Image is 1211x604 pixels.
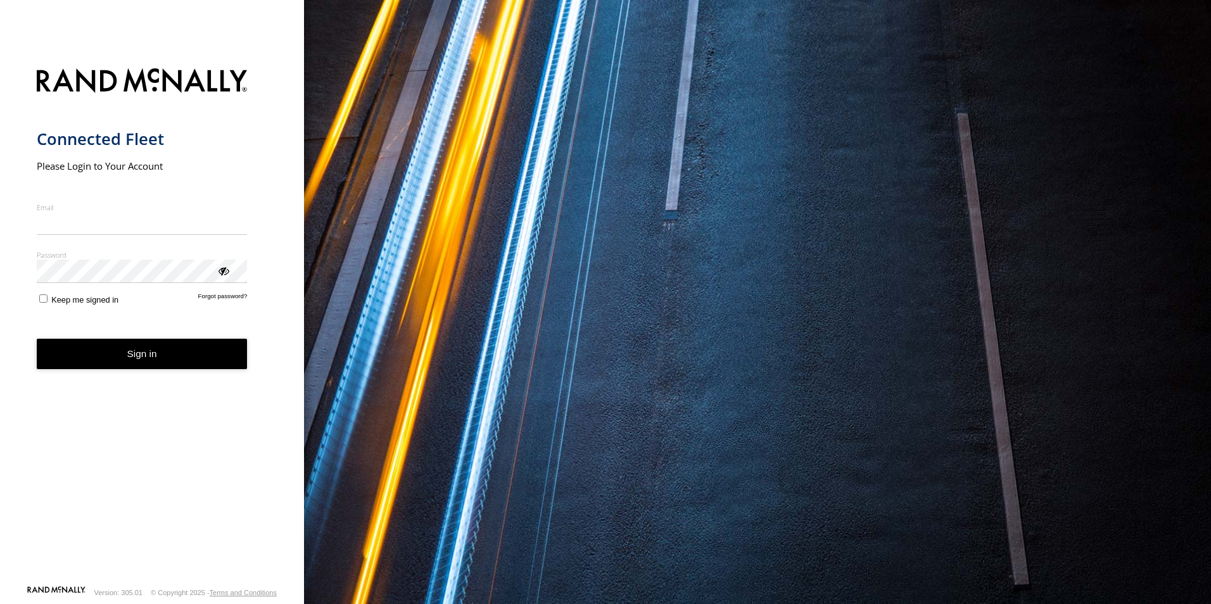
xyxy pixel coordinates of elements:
[94,589,143,596] div: Version: 305.01
[37,250,248,260] label: Password
[37,129,248,149] h1: Connected Fleet
[39,294,48,303] input: Keep me signed in
[27,586,86,599] a: Visit our Website
[37,339,248,370] button: Sign in
[217,264,229,277] div: ViewPassword
[51,295,118,305] span: Keep me signed in
[210,589,277,596] a: Terms and Conditions
[37,203,248,212] label: Email
[37,160,248,172] h2: Please Login to Your Account
[151,589,277,596] div: © Copyright 2025 -
[37,61,268,585] form: main
[37,66,248,98] img: Rand McNally
[198,293,248,305] a: Forgot password?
